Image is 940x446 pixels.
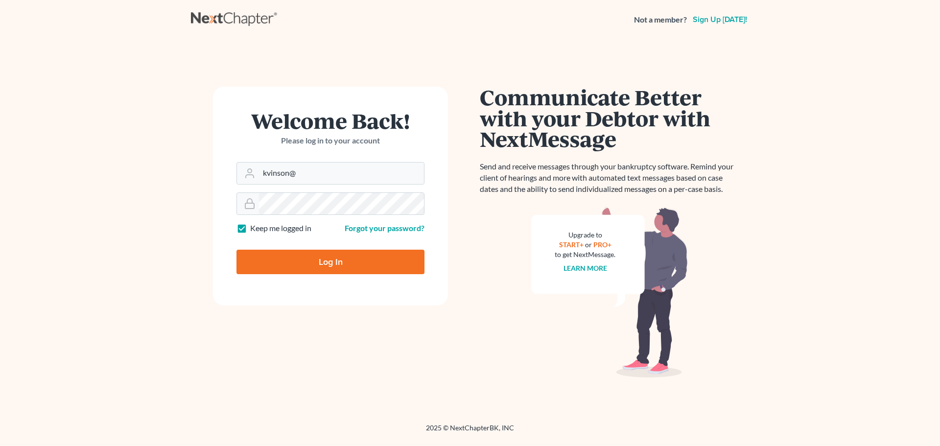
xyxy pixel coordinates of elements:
[564,264,607,272] a: Learn more
[480,87,739,149] h1: Communicate Better with your Debtor with NextMessage
[555,250,615,259] div: to get NextMessage.
[480,161,739,195] p: Send and receive messages through your bankruptcy software. Remind your client of hearings and mo...
[250,223,311,234] label: Keep me logged in
[236,110,424,131] h1: Welcome Back!
[634,14,687,25] strong: Not a member?
[191,423,749,441] div: 2025 © NextChapterBK, INC
[531,207,688,378] img: nextmessage_bg-59042aed3d76b12b5cd301f8e5b87938c9018125f34e5fa2b7a6b67550977c72.svg
[345,223,424,233] a: Forgot your password?
[593,240,611,249] a: PRO+
[559,240,584,249] a: START+
[259,163,424,184] input: Email Address
[555,230,615,240] div: Upgrade to
[691,16,749,23] a: Sign up [DATE]!
[585,240,592,249] span: or
[236,135,424,146] p: Please log in to your account
[236,250,424,274] input: Log In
